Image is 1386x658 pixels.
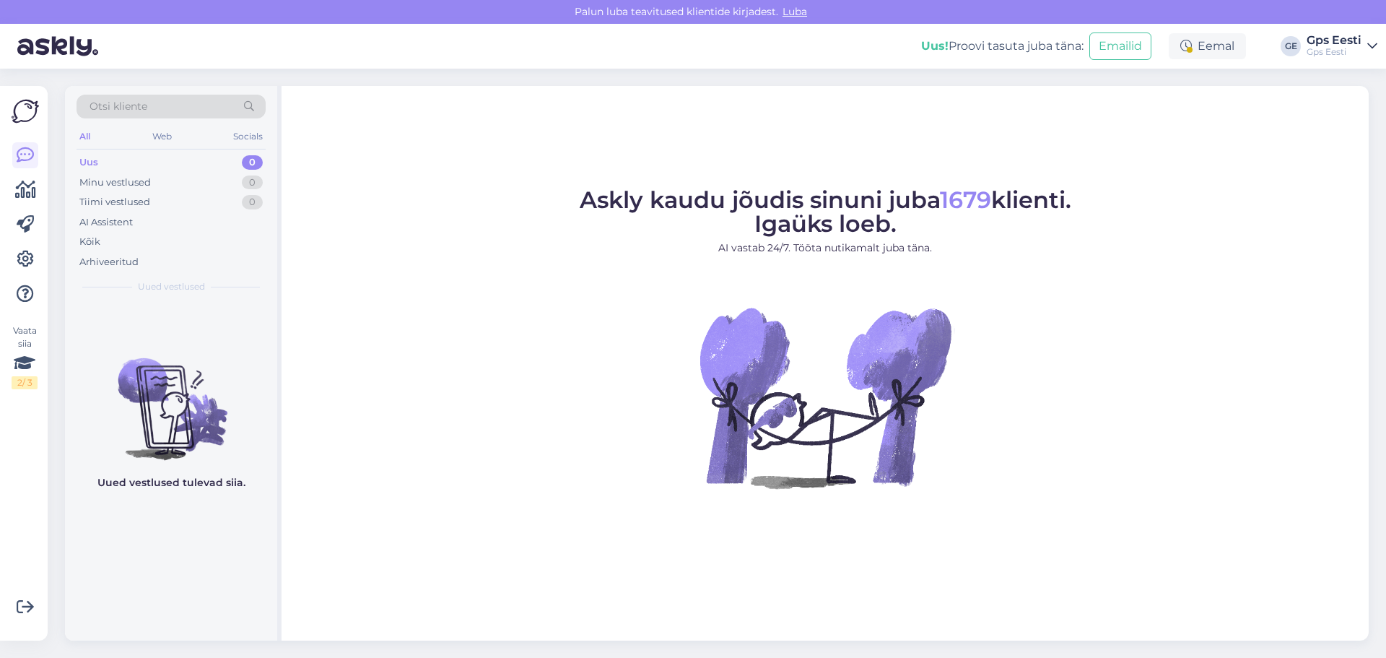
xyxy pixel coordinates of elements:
[242,195,263,209] div: 0
[79,155,98,170] div: Uus
[1281,36,1301,56] div: GE
[12,98,39,125] img: Askly Logo
[1307,35,1377,58] a: Gps EestiGps Eesti
[921,39,949,53] b: Uus!
[97,475,245,490] p: Uued vestlused tulevad siia.
[580,241,1071,256] p: AI vastab 24/7. Tööta nutikamalt juba täna.
[921,38,1084,55] div: Proovi tasuta juba täna:
[77,127,93,146] div: All
[695,267,955,527] img: No Chat active
[149,127,175,146] div: Web
[79,235,100,249] div: Kõik
[242,176,263,190] div: 0
[90,99,147,114] span: Otsi kliente
[65,332,277,462] img: No chats
[79,215,133,230] div: AI Assistent
[79,195,150,209] div: Tiimi vestlused
[778,5,811,18] span: Luba
[1307,35,1361,46] div: Gps Eesti
[242,155,263,170] div: 0
[12,324,38,389] div: Vaata siia
[230,127,266,146] div: Socials
[1169,33,1246,59] div: Eemal
[1089,33,1151,60] button: Emailid
[940,186,991,214] span: 1679
[79,255,139,269] div: Arhiveeritud
[580,186,1071,238] span: Askly kaudu jõudis sinuni juba klienti. Igaüks loeb.
[12,376,38,389] div: 2 / 3
[1307,46,1361,58] div: Gps Eesti
[138,280,205,293] span: Uued vestlused
[79,176,151,190] div: Minu vestlused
